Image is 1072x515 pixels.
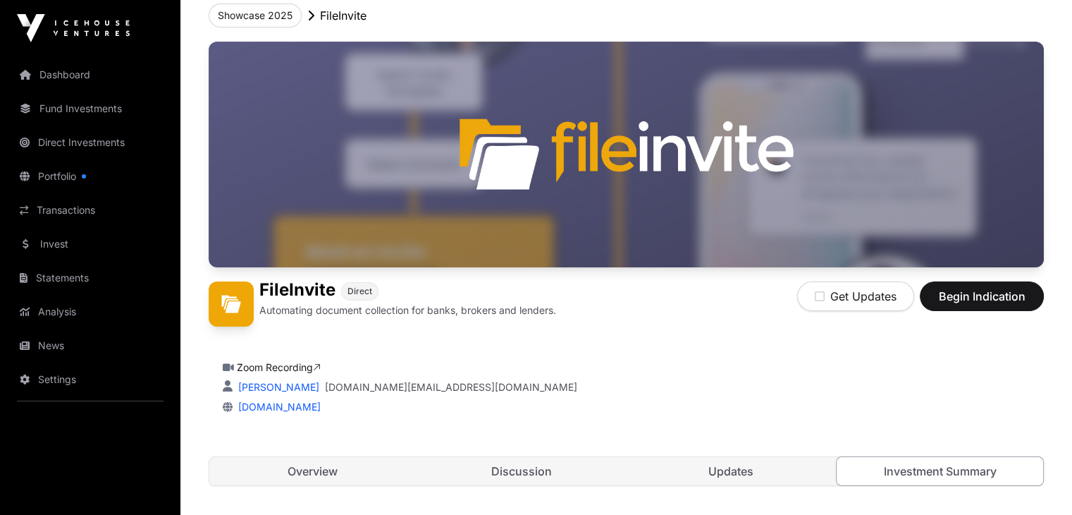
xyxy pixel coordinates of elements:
[259,281,335,301] h1: FileInvite
[209,281,254,327] img: FileInvite
[209,457,416,485] a: Overview
[11,195,169,226] a: Transactions
[920,281,1044,311] button: Begin Indication
[11,93,169,124] a: Fund Investments
[836,456,1044,486] a: Investment Summary
[920,296,1044,310] a: Begin Indication
[325,380,577,394] a: [DOMAIN_NAME][EMAIL_ADDRESS][DOMAIN_NAME]
[237,361,321,373] a: Zoom Recording
[233,401,321,413] a: [DOMAIN_NAME]
[347,286,372,297] span: Direct
[320,7,366,24] p: FileInvite
[11,127,169,158] a: Direct Investments
[11,161,169,192] a: Portfolio
[209,42,1044,267] img: FileInvite
[235,381,319,393] a: [PERSON_NAME]
[11,229,169,260] a: Invest
[937,288,1026,305] span: Begin Indication
[11,262,169,293] a: Statements
[628,457,834,485] a: Updates
[1002,447,1072,515] iframe: Chat Widget
[17,14,130,42] img: Icehouse Ventures Logo
[11,59,169,90] a: Dashboard
[209,457,1043,485] nav: Tabs
[209,4,302,28] button: Showcase 2025
[11,364,169,395] a: Settings
[11,296,169,327] a: Analysis
[11,330,169,361] a: News
[419,457,625,485] a: Discussion
[259,303,556,317] p: Automating document collection for banks, brokers and lenders.
[797,281,914,311] button: Get Updates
